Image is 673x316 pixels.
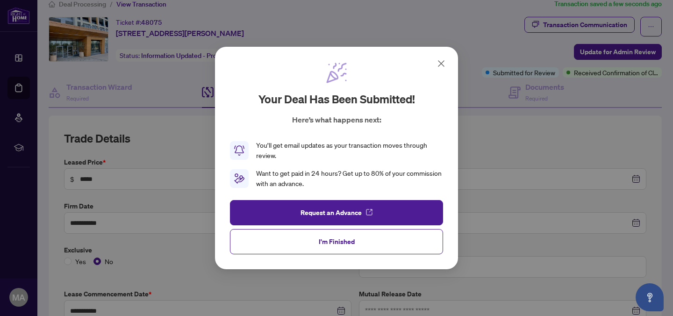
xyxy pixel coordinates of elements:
div: You’ll get email updates as your transaction moves through review. [256,140,443,161]
span: I'm Finished [319,234,355,249]
p: Here’s what happens next: [292,114,381,125]
button: Open asap [636,283,664,311]
button: Request an Advance [230,200,443,225]
span: Request an Advance [301,205,362,220]
button: I'm Finished [230,229,443,254]
div: Want to get paid in 24 hours? Get up to 80% of your commission with an advance. [256,168,443,189]
h2: Your deal has been submitted! [258,92,415,107]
